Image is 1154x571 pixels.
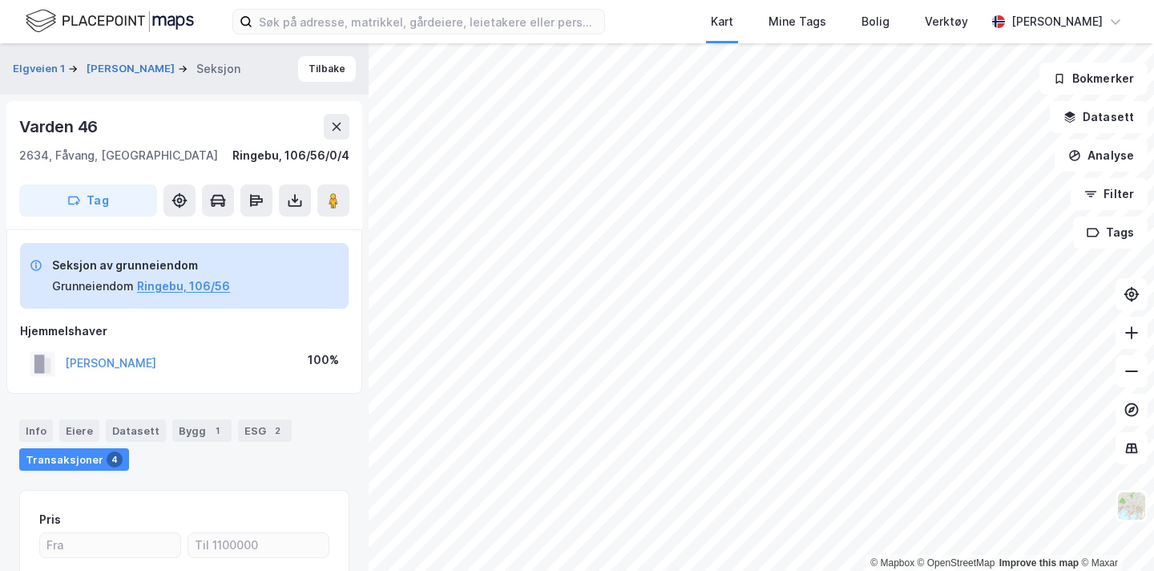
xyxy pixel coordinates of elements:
[19,448,129,471] div: Transaksjoner
[19,184,157,217] button: Tag
[1011,12,1103,31] div: [PERSON_NAME]
[196,59,240,79] div: Seksjon
[19,114,101,140] div: Varden 46
[252,10,604,34] input: Søk på adresse, matrikkel, gårdeiere, leietakere eller personer
[870,557,914,569] a: Mapbox
[52,277,134,296] div: Grunneiendom
[238,419,292,442] div: ESG
[107,452,123,468] div: 4
[172,419,232,442] div: Bygg
[1039,63,1148,95] button: Bokmerker
[19,419,53,442] div: Info
[106,419,166,442] div: Datasett
[1074,494,1154,571] iframe: Chat Widget
[1116,491,1147,521] img: Z
[1074,494,1154,571] div: Kontrollprogram for chat
[39,510,61,529] div: Pris
[1050,101,1148,133] button: Datasett
[925,12,968,31] div: Verktøy
[1055,140,1148,172] button: Analyse
[52,256,230,275] div: Seksjon av grunneiendom
[209,423,225,439] div: 1
[232,146,349,165] div: Ringebu, 106/56/0/4
[769,12,826,31] div: Mine Tags
[20,322,349,341] div: Hjemmelshaver
[59,419,99,442] div: Eiere
[87,61,178,77] button: [PERSON_NAME]
[19,146,218,165] div: 2634, Fåvang, [GEOGRAPHIC_DATA]
[13,61,68,77] button: Elgveien 1
[999,557,1079,569] a: Improve this map
[137,277,230,296] button: Ringebu, 106/56
[40,533,180,557] input: Fra
[269,423,285,439] div: 2
[298,56,356,82] button: Tilbake
[918,557,995,569] a: OpenStreetMap
[188,533,329,557] input: Til 1100000
[1073,217,1148,249] button: Tags
[308,350,339,370] div: 100%
[861,12,890,31] div: Bolig
[1071,178,1148,210] button: Filter
[26,7,194,35] img: logo.f888ab2527a4732fd821a326f86c7f29.svg
[711,12,733,31] div: Kart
